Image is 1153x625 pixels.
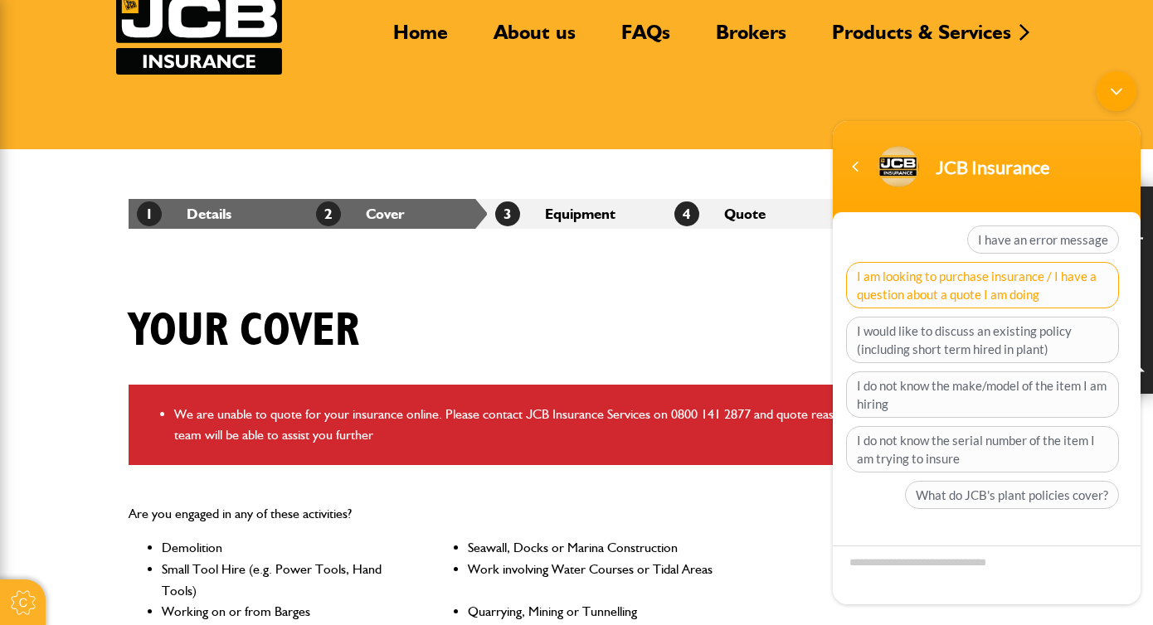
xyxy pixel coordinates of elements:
[316,201,341,226] span: 2
[308,199,487,229] li: Cover
[820,20,1024,58] a: Products & Services
[162,559,412,601] li: Small Tool Hire (e.g. Power Tools, Hand Tools)
[825,63,1149,613] iframe: SalesIQ Chatwindow
[468,537,718,559] li: Seawall, Docks or Marina Construction
[468,559,718,601] li: Work involving Water Courses or Tidal Areas
[381,20,460,58] a: Home
[609,20,683,58] a: FAQs
[174,404,1012,446] li: We are unable to quote for your insurance online. Please contact JCB Insurance Services on 0800 1...
[487,199,666,229] li: Equipment
[666,199,845,229] li: Quote
[162,537,412,559] li: Demolition
[495,201,520,226] span: 3
[129,503,718,525] p: Are you engaged in any of these activities?
[137,205,231,222] a: 1Details
[129,303,359,359] h1: Your cover
[468,601,718,623] li: Quarrying, Mining or Tunnelling
[481,20,588,58] a: About us
[703,20,799,58] a: Brokers
[162,601,412,623] li: Working on or from Barges
[137,201,162,226] span: 1
[674,201,699,226] span: 4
